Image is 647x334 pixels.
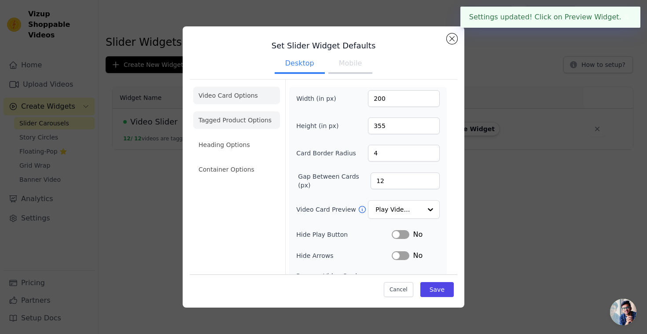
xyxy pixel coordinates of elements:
li: Heading Options [193,136,280,154]
label: Video Card Preview [296,205,357,214]
label: Card Border Radius [296,149,356,158]
div: Settings updated! Click on Preview Widget. [460,7,640,28]
button: Mobile [328,55,372,74]
h3: Set Slider Widget Defaults [190,40,457,51]
div: Open chat [610,299,636,325]
label: Height (in px) [296,121,344,130]
label: Hide Play Button [296,230,392,239]
label: Hide Arrows [296,251,392,260]
li: Video Card Options [193,87,280,104]
button: Save [420,282,454,297]
label: Gap Between Cards (px) [298,172,371,190]
button: Close modal [447,33,457,44]
button: Close [621,12,632,22]
label: Width (in px) [296,94,344,103]
span: No [413,229,423,240]
span: No [413,250,423,261]
button: Desktop [275,55,325,74]
label: Remove Video Card Shadow [296,272,383,289]
li: Tagged Product Options [193,111,280,129]
li: Container Options [193,161,280,178]
button: Cancel [384,282,413,297]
